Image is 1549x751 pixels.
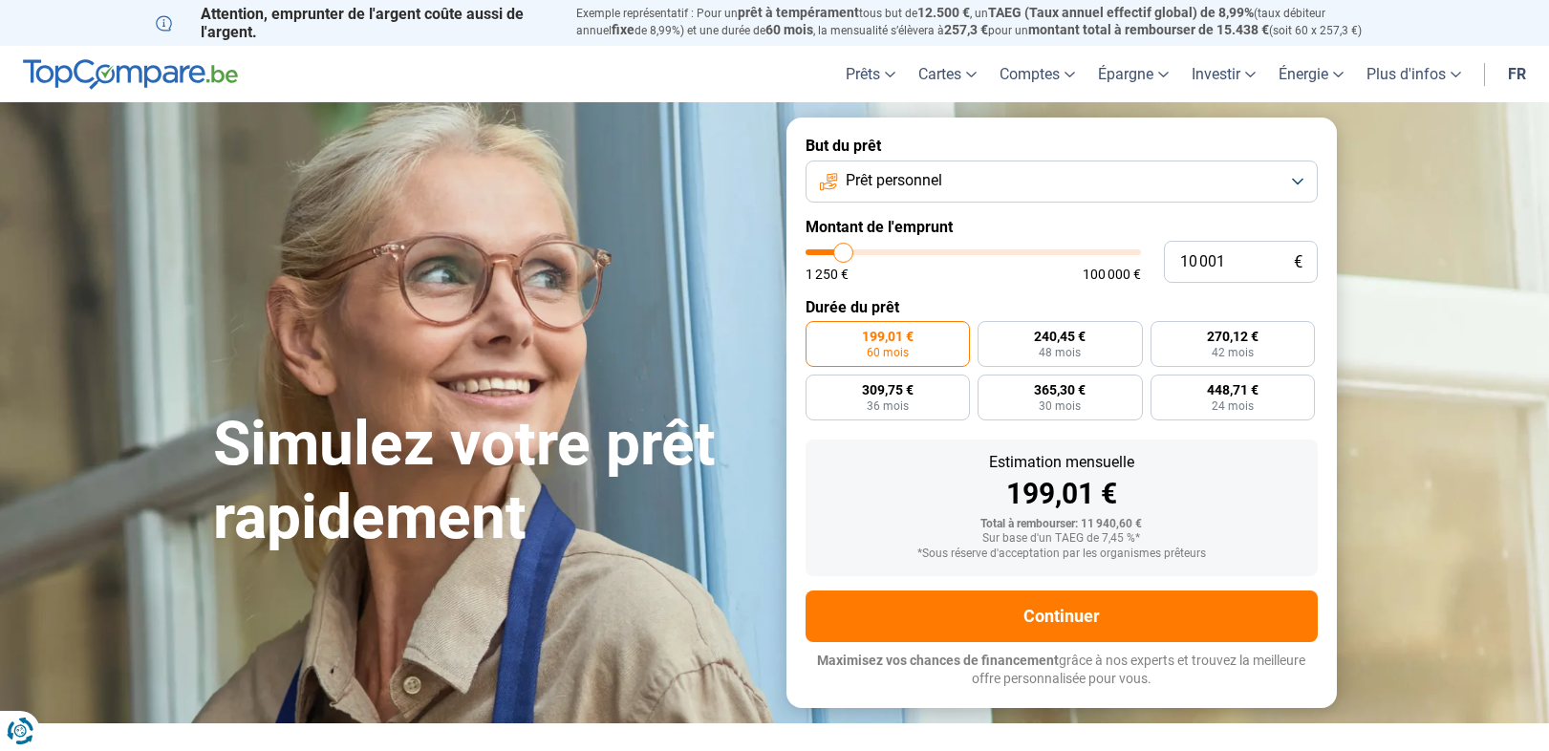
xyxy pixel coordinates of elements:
div: Total à rembourser: 11 940,60 € [821,518,1302,531]
p: Attention, emprunter de l'argent coûte aussi de l'argent. [156,5,553,41]
button: Continuer [806,590,1318,642]
span: 42 mois [1212,347,1254,358]
span: montant total à rembourser de 15.438 € [1028,22,1269,37]
a: Épargne [1086,46,1180,102]
span: 1 250 € [806,268,849,281]
span: € [1294,254,1302,270]
span: 60 mois [867,347,909,358]
label: Montant de l'emprunt [806,218,1318,236]
div: Sur base d'un TAEG de 7,45 %* [821,532,1302,546]
span: 257,3 € [944,22,988,37]
span: 30 mois [1039,400,1081,412]
span: 24 mois [1212,400,1254,412]
label: But du prêt [806,137,1318,155]
h1: Simulez votre prêt rapidement [213,408,764,555]
a: Plus d'infos [1355,46,1473,102]
label: Durée du prêt [806,298,1318,316]
span: Maximisez vos chances de financement [817,653,1059,668]
p: grâce à nos experts et trouvez la meilleure offre personnalisée pour vous. [806,652,1318,689]
a: fr [1496,46,1538,102]
span: 309,75 € [862,383,914,397]
p: Exemple représentatif : Pour un tous but de , un (taux débiteur annuel de 8,99%) et une durée de ... [576,5,1394,39]
a: Prêts [834,46,907,102]
a: Comptes [988,46,1086,102]
div: *Sous réserve d'acceptation par les organismes prêteurs [821,547,1302,561]
span: 36 mois [867,400,909,412]
span: prêt à tempérament [738,5,859,20]
span: 270,12 € [1207,330,1259,343]
a: Énergie [1267,46,1355,102]
span: 199,01 € [862,330,914,343]
a: Cartes [907,46,988,102]
span: TAEG (Taux annuel effectif global) de 8,99% [988,5,1254,20]
div: 199,01 € [821,480,1302,508]
div: Estimation mensuelle [821,455,1302,470]
span: Prêt personnel [846,170,942,191]
img: TopCompare [23,59,238,90]
span: 12.500 € [917,5,970,20]
button: Prêt personnel [806,161,1318,203]
span: 100 000 € [1083,268,1141,281]
span: 365,30 € [1034,383,1086,397]
span: 48 mois [1039,347,1081,358]
span: fixe [612,22,635,37]
span: 60 mois [765,22,813,37]
a: Investir [1180,46,1267,102]
span: 240,45 € [1034,330,1086,343]
span: 448,71 € [1207,383,1259,397]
